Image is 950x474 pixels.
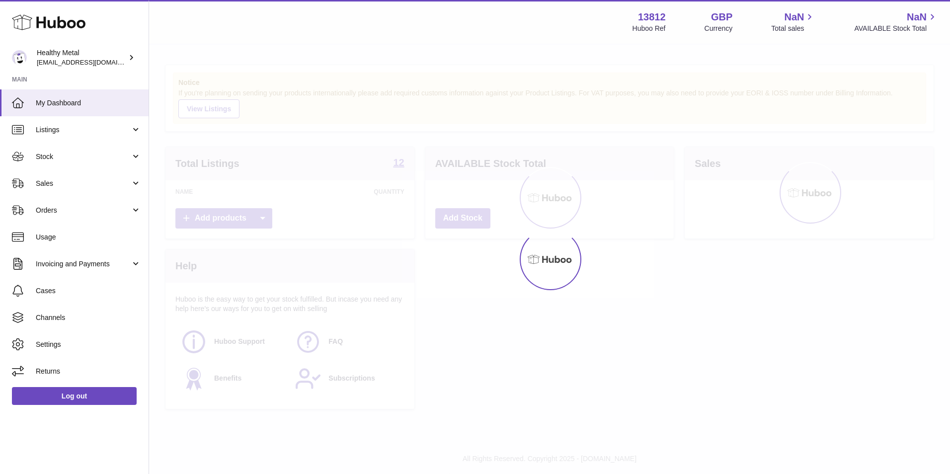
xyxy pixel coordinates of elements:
[705,24,733,33] div: Currency
[36,98,141,108] span: My Dashboard
[854,24,938,33] span: AVAILABLE Stock Total
[36,340,141,349] span: Settings
[36,125,131,135] span: Listings
[771,24,815,33] span: Total sales
[771,10,815,33] a: NaN Total sales
[36,152,131,161] span: Stock
[36,286,141,296] span: Cases
[854,10,938,33] a: NaN AVAILABLE Stock Total
[633,24,666,33] div: Huboo Ref
[12,387,137,405] a: Log out
[36,367,141,376] span: Returns
[36,179,131,188] span: Sales
[638,10,666,24] strong: 13812
[36,313,141,322] span: Channels
[37,58,146,66] span: [EMAIL_ADDRESS][DOMAIN_NAME]
[36,233,141,242] span: Usage
[711,10,732,24] strong: GBP
[37,48,126,67] div: Healthy Metal
[12,50,27,65] img: internalAdmin-13812@internal.huboo.com
[36,259,131,269] span: Invoicing and Payments
[784,10,804,24] span: NaN
[36,206,131,215] span: Orders
[907,10,927,24] span: NaN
